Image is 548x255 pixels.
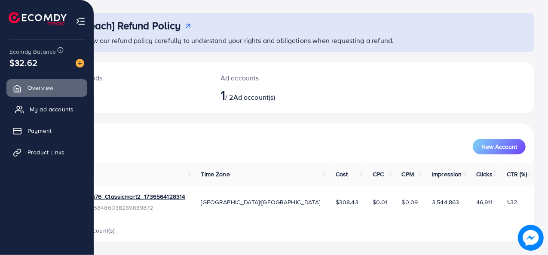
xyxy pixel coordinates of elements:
[6,101,87,118] a: My ad accounts
[28,148,64,157] span: Product Links
[402,198,418,206] span: $0.09
[402,170,414,178] span: CPM
[9,47,56,56] span: Ecomdy Balance
[518,225,544,251] img: image
[373,198,388,206] span: $0.01
[432,170,462,178] span: Impression
[507,198,517,206] span: 1.32
[58,73,200,83] p: [DATE] spends
[76,16,86,26] img: menu
[336,198,358,206] span: $308.43
[476,198,493,206] span: 46,911
[58,86,200,103] h2: $0
[76,59,84,68] img: image
[473,139,526,154] button: New Account
[220,73,321,83] p: Ad accounts
[6,144,87,161] a: Product Links
[28,83,53,92] span: Overview
[6,79,87,96] a: Overview
[9,56,37,69] span: $32.62
[6,122,87,139] a: Payment
[220,85,225,104] span: 1
[78,192,185,201] a: 1023576_Classicmart2_1736564128314
[201,170,230,178] span: Time Zone
[373,170,384,178] span: CPC
[507,170,527,178] span: CTR (%)
[233,92,276,102] span: Ad account(s)
[30,105,73,114] span: My ad accounts
[481,144,517,150] span: New Account
[201,198,321,206] span: [GEOGRAPHIC_DATA]/[GEOGRAPHIC_DATA]
[432,198,459,206] span: 3,544,863
[78,203,185,212] span: ID: 7458486038269689872
[28,126,52,135] span: Payment
[476,170,493,178] span: Clicks
[220,86,321,103] h2: / 2
[9,12,67,25] img: logo
[67,19,181,32] h3: [AdReach] Refund Policy
[336,170,348,178] span: Cost
[55,35,529,46] p: Please review our refund policy carefully to understand your rights and obligations when requesti...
